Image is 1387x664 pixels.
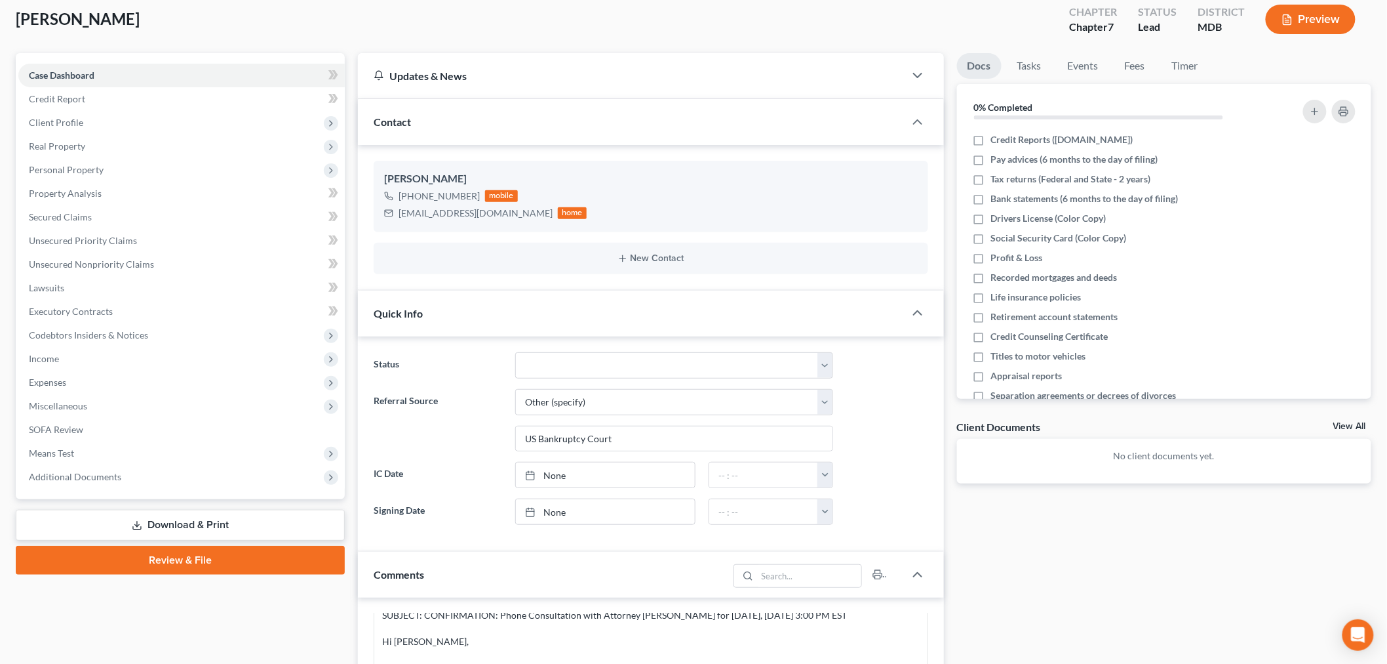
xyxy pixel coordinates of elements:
a: Executory Contracts [18,300,345,323]
span: SOFA Review [29,424,83,435]
span: Credit Report [29,93,85,104]
span: Case Dashboard [29,70,94,81]
span: [PERSON_NAME] [16,9,140,28]
a: Secured Claims [18,205,345,229]
button: New Contact [384,253,918,264]
div: Chapter [1069,5,1117,20]
a: Review & File [16,546,345,575]
div: [EMAIL_ADDRESS][DOMAIN_NAME] [399,207,553,220]
span: Executory Contracts [29,306,113,317]
span: Income [29,353,59,364]
a: Credit Report [18,87,345,111]
span: 7 [1108,20,1114,33]
div: Chapter [1069,20,1117,35]
div: mobile [485,190,518,202]
div: District [1198,5,1245,20]
span: Miscellaneous [29,400,87,411]
input: Other Referral Source [516,426,832,451]
a: None [516,499,695,524]
strong: 0% Completed [974,102,1033,113]
label: Referral Source [367,389,509,452]
span: Expenses [29,377,66,388]
span: Titles to motor vehicles [991,350,1086,363]
span: Property Analysis [29,188,102,199]
input: -- : -- [709,463,818,488]
a: Property Analysis [18,182,345,205]
span: Codebtors Insiders & Notices [29,329,148,341]
div: home [558,207,587,219]
span: Social Security Card (Color Copy) [991,232,1127,245]
span: Comments [374,568,424,581]
input: Search... [757,565,861,587]
span: Personal Property [29,164,104,175]
span: Unsecured Priority Claims [29,235,137,246]
div: Updates & News [374,69,889,83]
div: MDB [1198,20,1245,35]
label: Status [367,352,509,379]
span: Retirement account statements [991,310,1118,323]
a: Lawsuits [18,276,345,300]
a: View All [1333,422,1366,431]
span: Drivers License (Color Copy) [991,212,1106,225]
span: Credit Counseling Certificate [991,330,1108,343]
span: Additional Documents [29,471,121,482]
input: -- : -- [709,499,818,524]
span: Contact [374,115,411,128]
a: SOFA Review [18,418,345,442]
a: Fees [1114,53,1156,79]
span: Pay advices (6 months to the day of filing) [991,153,1158,166]
a: Download & Print [16,510,345,541]
label: IC Date [367,462,509,488]
span: Means Test [29,447,74,459]
div: [PHONE_NUMBER] [399,190,480,203]
span: Credit Reports ([DOMAIN_NAME]) [991,133,1133,146]
span: Separation agreements or decrees of divorces [991,389,1177,402]
a: Events [1057,53,1109,79]
a: None [516,463,695,488]
span: Profit & Loss [991,251,1043,264]
span: Quick Info [374,307,423,320]
span: Real Property [29,140,85,152]
div: [PERSON_NAME] [384,171,918,187]
a: Tasks [1007,53,1052,79]
span: Lawsuits [29,282,64,293]
span: Appraisal reports [991,369,1063,383]
label: Signing Date [367,499,509,525]
a: Docs [957,53,1002,79]
div: Status [1138,5,1177,20]
a: Unsecured Nonpriority Claims [18,253,345,276]
span: Life insurance policies [991,291,1082,304]
a: Unsecured Priority Claims [18,229,345,253]
span: Client Profile [29,117,83,128]
a: Case Dashboard [18,64,345,87]
div: Open Intercom Messenger [1342,619,1374,651]
span: Bank statements (6 months to the day of filing) [991,192,1179,205]
button: Preview [1266,5,1356,34]
p: No client documents yet. [967,449,1361,463]
span: Recorded mortgages and deeds [991,271,1118,284]
div: Client Documents [957,420,1041,434]
a: Timer [1162,53,1209,79]
div: Lead [1138,20,1177,35]
span: Tax returns (Federal and State - 2 years) [991,173,1151,186]
span: Secured Claims [29,211,92,222]
span: Unsecured Nonpriority Claims [29,259,154,270]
